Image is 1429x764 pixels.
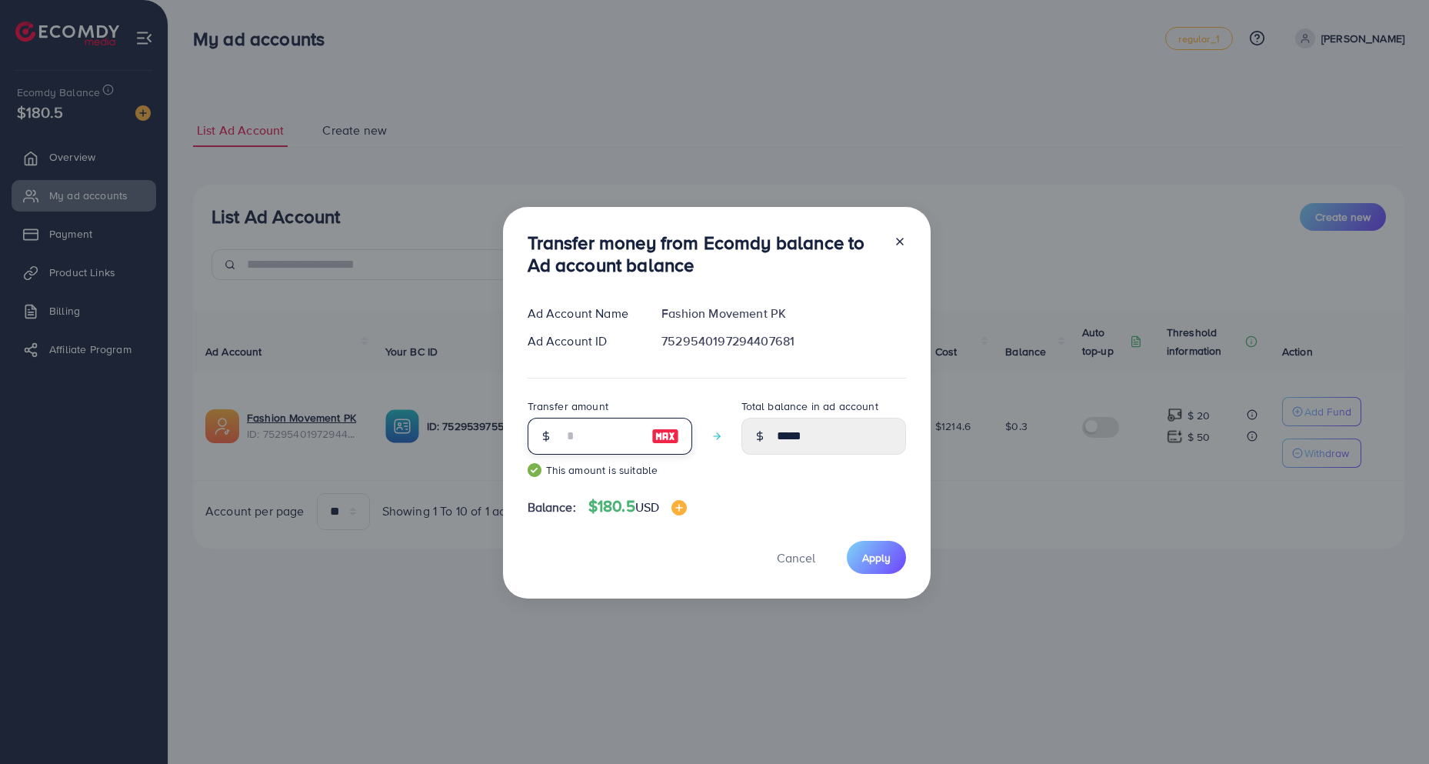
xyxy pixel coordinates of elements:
label: Transfer amount [528,399,608,414]
img: image [651,427,679,445]
span: Cancel [777,549,815,566]
img: guide [528,463,541,477]
span: Apply [862,550,891,565]
span: Balance: [528,499,576,516]
label: Total balance in ad account [741,399,878,414]
div: Fashion Movement PK [649,305,918,322]
span: USD [635,499,659,515]
div: Ad Account Name [515,305,650,322]
button: Cancel [758,541,834,574]
div: Ad Account ID [515,332,650,350]
button: Apply [847,541,906,574]
img: image [671,500,687,515]
iframe: Chat [1364,695,1417,752]
div: 7529540197294407681 [649,332,918,350]
small: This amount is suitable [528,462,692,478]
h3: Transfer money from Ecomdy balance to Ad account balance [528,232,881,276]
h4: $180.5 [588,497,687,516]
